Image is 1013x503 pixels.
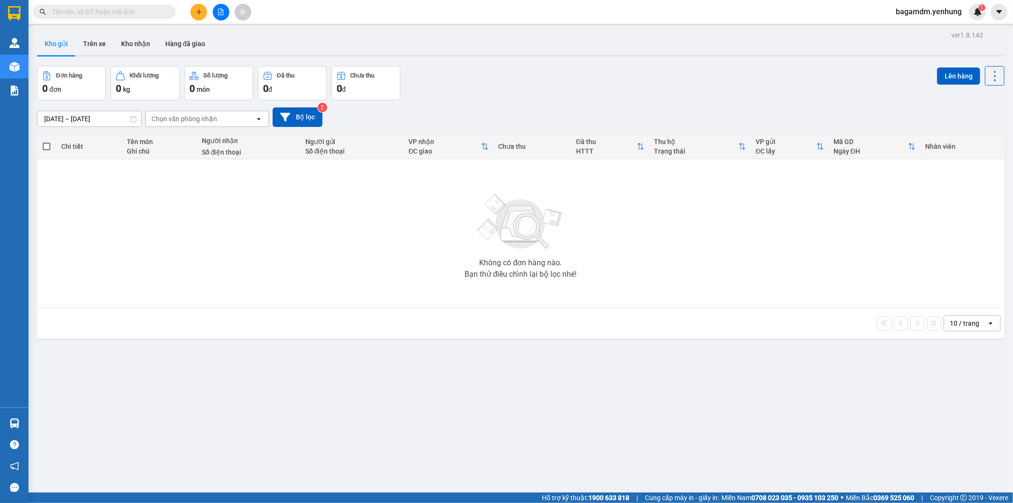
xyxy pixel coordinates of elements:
div: ĐC giao [409,147,482,155]
span: Hỗ trợ kỹ thuật: [542,493,629,503]
span: Miền Bắc [846,493,914,503]
img: warehouse-icon [9,418,19,428]
span: 0 [263,83,268,94]
div: Chưa thu [350,72,375,79]
button: caret-down [991,4,1007,20]
span: plus [196,9,202,15]
img: icon-new-feature [974,8,982,16]
th: Toggle SortBy [829,134,920,159]
span: question-circle [10,440,19,449]
div: Người nhận [202,137,296,145]
span: | [921,493,923,503]
img: logo-vxr [8,6,20,20]
span: message [10,483,19,492]
span: 0 [116,83,121,94]
div: VP gửi [756,138,816,145]
img: warehouse-icon [9,38,19,48]
img: svg+xml;base64,PHN2ZyBjbGFzcz0ibGlzdC1wbHVnX19zdmciIHhtbG5zPSJodHRwOi8vd3d3LnczLm9yZy8yMDAwL3N2Zy... [473,189,568,255]
div: Đã thu [576,138,637,145]
th: Toggle SortBy [571,134,649,159]
button: Lên hàng [937,68,980,85]
span: aim [239,9,246,15]
th: Toggle SortBy [649,134,751,159]
input: Tìm tên, số ĐT hoặc mã đơn [52,7,164,17]
input: Select a date range. [38,111,141,126]
sup: 2 [318,103,327,112]
div: Người gửi [305,138,399,145]
div: Chưa thu [498,143,567,150]
div: Chọn văn phòng nhận [151,114,217,124]
div: ver 1.8.143 [951,30,983,40]
span: ⚪️ [841,496,843,500]
div: ĐC lấy [756,147,816,155]
span: kg [123,86,130,93]
svg: open [255,115,263,123]
button: file-add [213,4,229,20]
span: đơn [49,86,61,93]
button: Đơn hàng0đơn [37,66,106,100]
button: plus [190,4,207,20]
div: Ghi chú [127,147,192,155]
div: Số điện thoại [305,147,399,155]
svg: open [987,319,994,327]
button: Đã thu0đ [258,66,327,100]
div: Ngày ĐH [833,147,908,155]
button: Chưa thu0đ [331,66,400,100]
span: Cung cấp máy in - giấy in: [645,493,719,503]
span: | [636,493,638,503]
strong: 0708 023 035 - 0935 103 250 [751,494,838,502]
div: HTTT [576,147,637,155]
span: Miền Nam [721,493,838,503]
div: Tên món [127,138,192,145]
div: Đã thu [277,72,294,79]
div: Không có đơn hàng nào. [479,259,562,267]
span: notification [10,462,19,471]
div: Mã GD [833,138,908,145]
span: đ [342,86,346,93]
button: Kho nhận [114,32,158,55]
img: warehouse-icon [9,62,19,72]
th: Toggle SortBy [751,134,829,159]
div: Nhân viên [925,143,999,150]
span: search [39,9,46,15]
button: Số lượng0món [184,66,253,100]
span: bagamdm.yenhung [888,6,969,18]
span: 1 [980,4,984,11]
span: file-add [218,9,224,15]
sup: 1 [979,4,985,11]
div: Chi tiết [61,143,118,150]
div: Số điện thoại [202,148,296,156]
button: Bộ lọc [273,107,322,127]
span: 0 [189,83,195,94]
span: caret-down [995,8,1004,16]
div: Trạng thái [654,147,738,155]
div: Thu hộ [654,138,738,145]
div: Đơn hàng [56,72,82,79]
img: solution-icon [9,86,19,96]
th: Toggle SortBy [404,134,494,159]
button: Trên xe [76,32,114,55]
button: Hàng đã giao [158,32,213,55]
button: aim [235,4,251,20]
div: 10 / trang [950,319,979,328]
button: Khối lượng0kg [111,66,180,100]
div: Khối lượng [130,72,159,79]
div: Bạn thử điều chỉnh lại bộ lọc nhé! [464,271,577,278]
button: Kho gửi [37,32,76,55]
span: 0 [42,83,47,94]
strong: 0369 525 060 [873,494,914,502]
span: 0 [337,83,342,94]
span: copyright [960,494,967,501]
div: VP nhận [409,138,482,145]
span: món [197,86,210,93]
div: Số lượng [203,72,227,79]
strong: 1900 633 818 [588,494,629,502]
span: đ [268,86,272,93]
